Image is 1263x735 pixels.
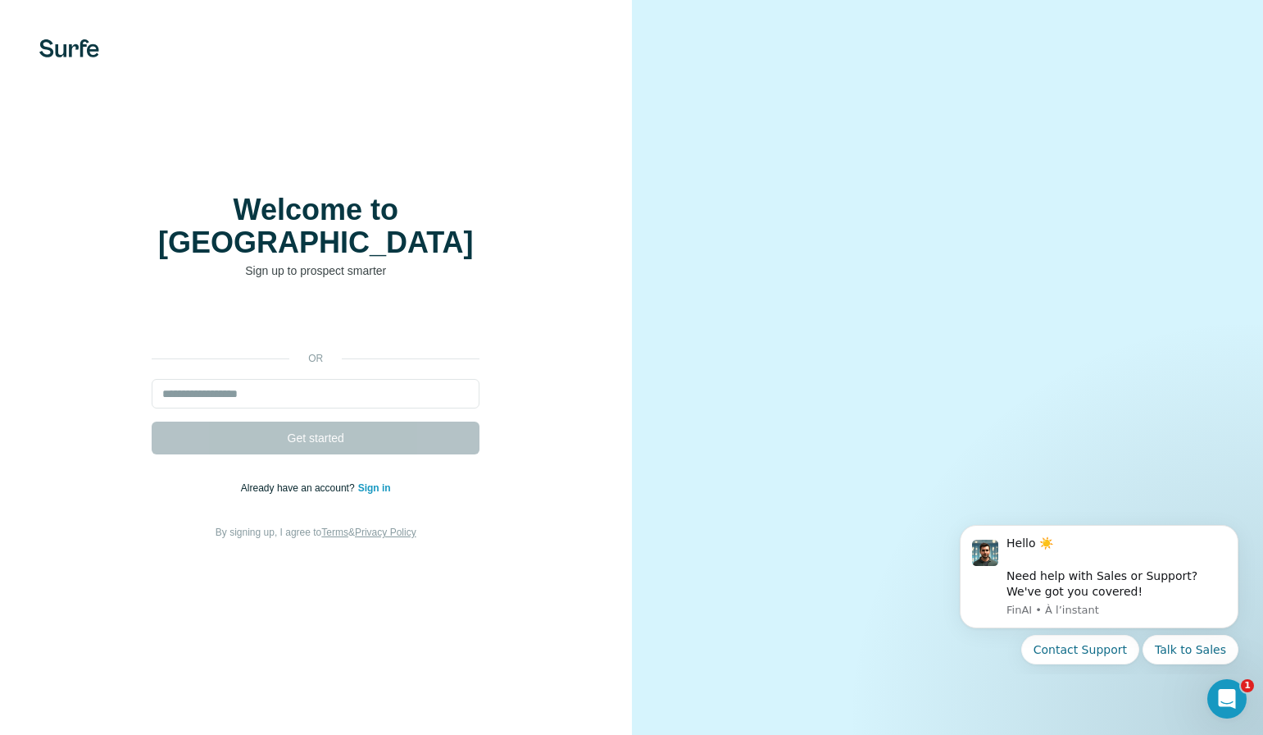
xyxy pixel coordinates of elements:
[152,194,479,259] h1: Welcome to [GEOGRAPHIC_DATA]
[241,482,358,494] span: Already have an account?
[321,527,348,538] a: Terms
[216,527,416,538] span: By signing up, I agree to &
[289,351,342,366] p: or
[143,304,488,340] iframe: Bouton "Se connecter avec Google"
[358,482,391,494] a: Sign in
[1207,679,1247,719] iframe: Intercom live chat
[355,527,416,538] a: Privacy Policy
[152,262,479,279] p: Sign up to prospect smarter
[935,510,1263,674] iframe: Intercom notifications message
[39,39,99,57] img: Surfe's logo
[1241,679,1254,692] span: 1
